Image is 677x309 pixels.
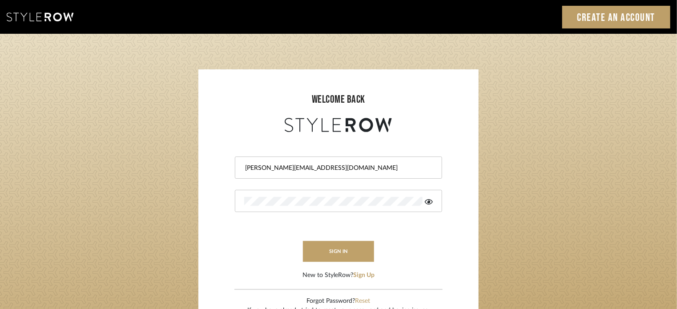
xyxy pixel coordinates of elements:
a: Create an Account [562,6,671,28]
div: New to StyleRow? [302,271,375,280]
button: sign in [303,241,374,262]
button: Reset [355,297,371,306]
button: Sign Up [353,271,375,280]
input: Email Address [244,164,431,173]
div: welcome back [207,92,470,108]
div: Forgot Password? [248,297,430,306]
